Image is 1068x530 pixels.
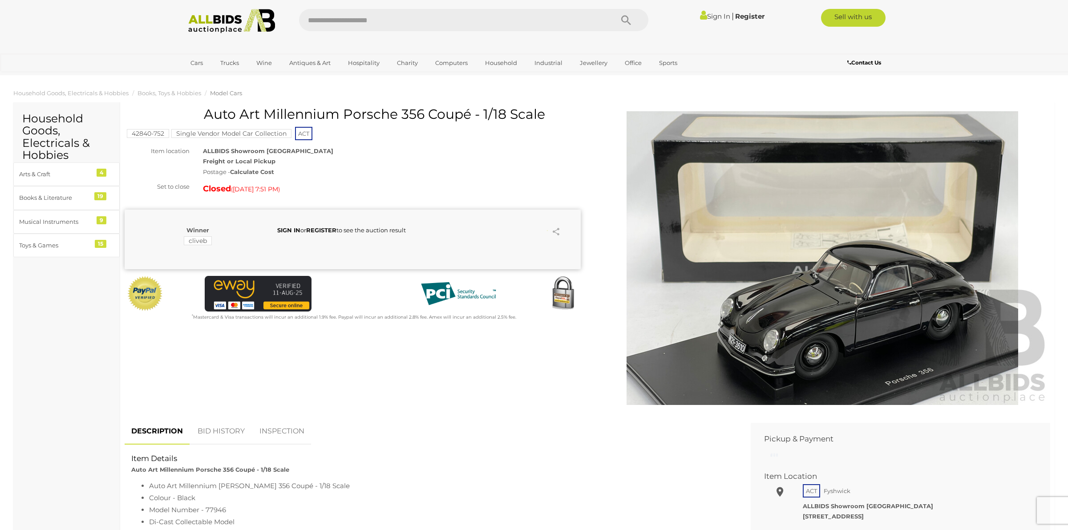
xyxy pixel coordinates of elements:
a: 42840-752 [127,130,169,137]
b: Winner [186,227,209,234]
div: Toys & Games [19,240,93,251]
h1: Auto Art Millennium Porsche 356 Coupé - 1/18 Scale [129,107,578,121]
a: Books & Literature 19 [13,186,120,210]
span: Fyshwick [821,485,853,497]
strong: Calculate Cost [230,168,274,175]
h2: Item Location [764,472,1023,481]
span: ( ) [231,186,280,193]
div: 9 [97,216,106,224]
a: [GEOGRAPHIC_DATA] [185,70,259,85]
span: [DATE] 7:51 PM [233,185,278,193]
a: Model Cars [210,89,242,97]
div: Postage - [203,167,581,177]
span: or to see the auction result [277,227,406,234]
div: Books & Literature [19,193,93,203]
div: 19 [94,192,106,200]
a: Antiques & Art [283,56,336,70]
a: Industrial [529,56,568,70]
img: Secured by Rapid SSL [545,276,581,312]
div: Arts & Craft [19,169,93,179]
strong: Closed [203,184,231,194]
strong: Auto Art Millennium Porsche 356 Coupé - 1/18 Scale [131,466,289,473]
a: BID HISTORY [191,418,251,445]
a: REGISTER [306,227,336,234]
div: Set to close [118,182,196,192]
a: Household Goods, Electricals & Hobbies [13,89,129,97]
a: INSPECTION [253,418,311,445]
button: Search [604,9,648,31]
li: Watch this item [539,226,548,235]
div: Item location [118,146,196,156]
a: Cars [185,56,209,70]
li: Model Number - 77946 [149,504,731,516]
img: small-loading.gif [771,453,778,457]
span: | [732,11,734,21]
li: Colour - Black [149,492,731,504]
a: Computers [429,56,473,70]
a: Books, Toys & Hobbies [138,89,201,97]
a: Hospitality [342,56,385,70]
a: Wine [251,56,278,70]
a: Jewellery [574,56,613,70]
span: ACT [803,484,820,498]
a: Household [479,56,523,70]
b: Contact Us [847,59,881,66]
strong: [STREET_ADDRESS] [803,513,864,520]
img: PCI DSS compliant [414,276,503,312]
mark: Single Vendor Model Car Collection [171,129,291,138]
img: Official PayPal Seal [127,276,163,312]
img: Allbids.com.au [183,9,280,33]
strong: ALLBIDS Showroom [GEOGRAPHIC_DATA] [203,147,333,154]
mark: 42840-752 [127,129,169,138]
li: Di-Cast Collectable Model [149,516,731,528]
a: Contact Us [847,58,883,68]
a: Sell with us [821,9,886,27]
a: Arts & Craft 4 [13,162,120,186]
a: SIGN IN [277,227,300,234]
a: Charity [391,56,424,70]
h2: Household Goods, Electricals & Hobbies [22,113,111,162]
li: Auto Art Millennium [PERSON_NAME] 356 Coupé - 1/18 Scale [149,480,731,492]
a: DESCRIPTION [125,418,190,445]
a: Single Vendor Model Car Collection [171,130,291,137]
a: Toys & Games 15 [13,234,120,257]
a: Sign In [700,12,730,20]
img: eWAY Payment Gateway [205,276,311,312]
span: ACT [295,127,312,140]
mark: cliveb [184,236,212,245]
a: Musical Instruments 9 [13,210,120,234]
strong: ALLBIDS Showroom [GEOGRAPHIC_DATA] [803,502,933,510]
a: Trucks [214,56,245,70]
a: Sports [653,56,683,70]
img: Auto Art Millennium Porsche 356 Coupé - 1/18 Scale [595,111,1050,405]
a: Office [619,56,647,70]
small: Mastercard & Visa transactions will incur an additional 1.9% fee. Paypal will incur an additional... [192,314,516,320]
div: 4 [97,169,106,177]
div: Musical Instruments [19,217,93,227]
h2: Pickup & Payment [764,435,1023,443]
h2: Item Details [131,454,731,463]
strong: Freight or Local Pickup [203,158,275,165]
a: Register [735,12,765,20]
div: 15 [95,240,106,248]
